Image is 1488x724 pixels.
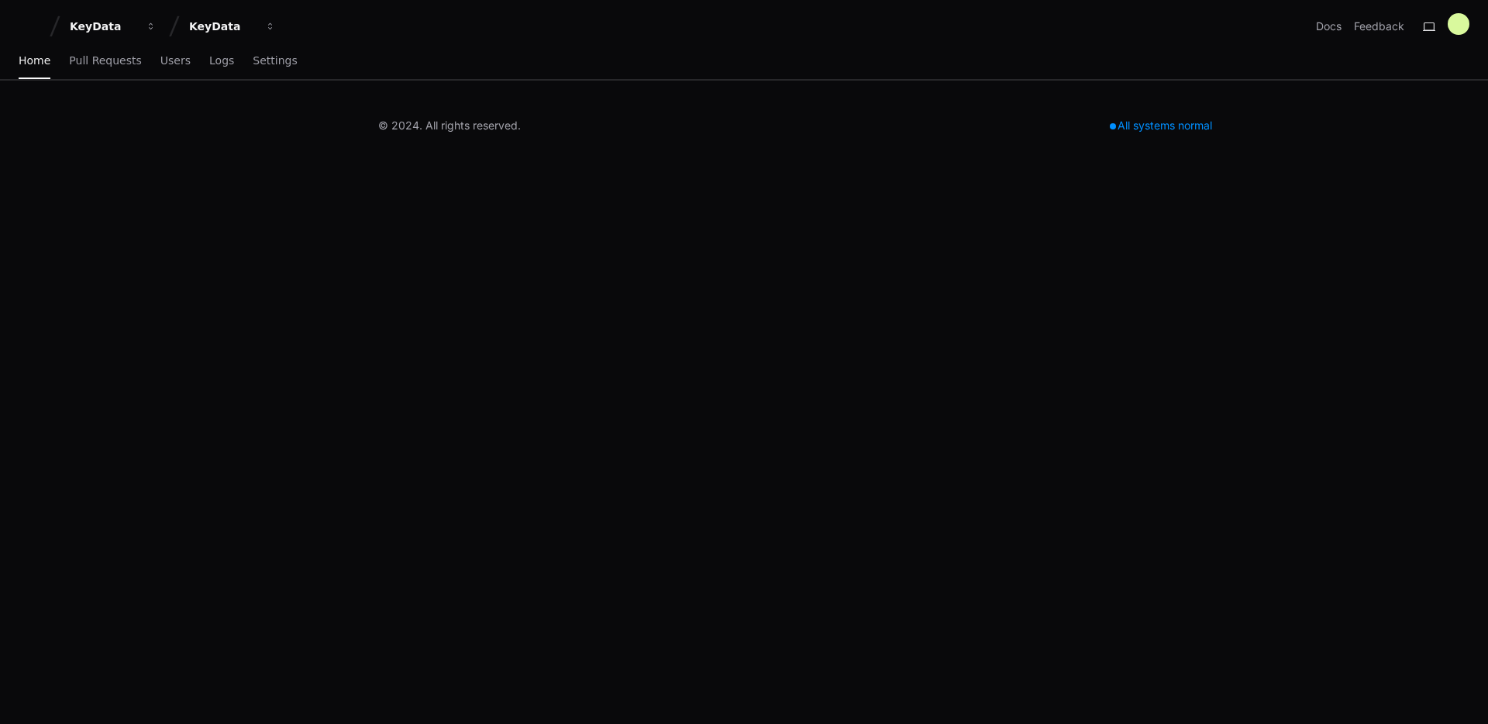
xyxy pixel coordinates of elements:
[19,43,50,79] a: Home
[189,19,256,34] div: KeyData
[209,43,234,79] a: Logs
[69,56,141,65] span: Pull Requests
[160,43,191,79] a: Users
[1316,19,1342,34] a: Docs
[70,19,136,34] div: KeyData
[64,12,163,40] button: KeyData
[209,56,234,65] span: Logs
[19,56,50,65] span: Home
[253,56,297,65] span: Settings
[183,12,282,40] button: KeyData
[378,118,521,133] div: © 2024. All rights reserved.
[1100,115,1221,136] div: All systems normal
[253,43,297,79] a: Settings
[1354,19,1404,34] button: Feedback
[160,56,191,65] span: Users
[69,43,141,79] a: Pull Requests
